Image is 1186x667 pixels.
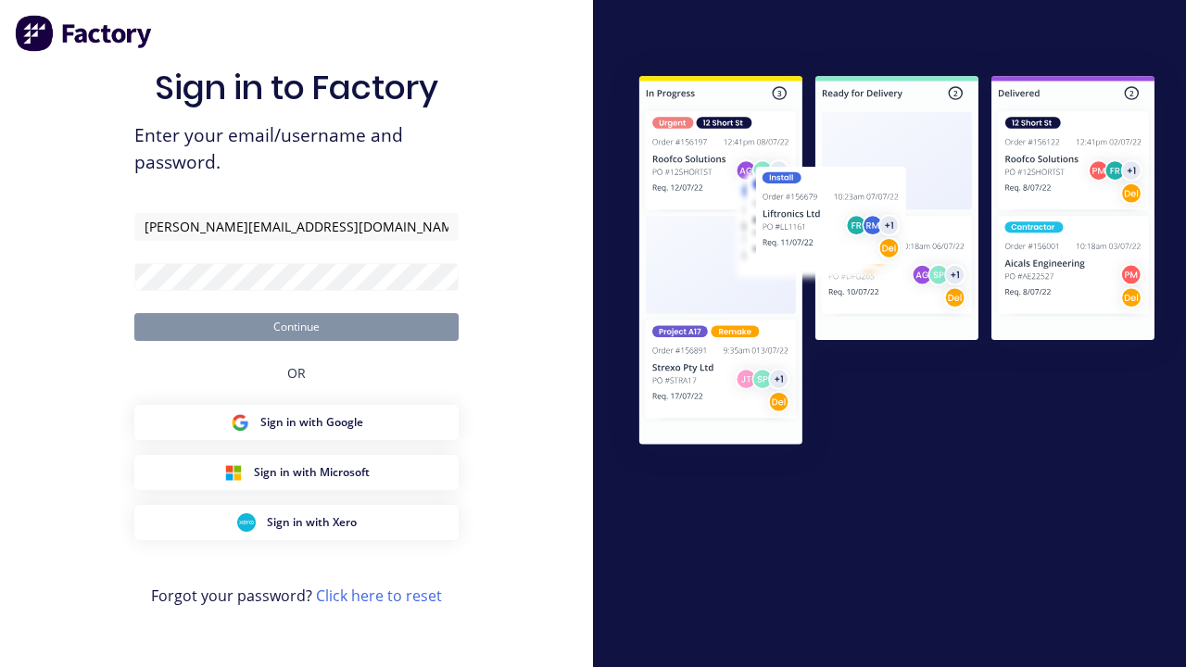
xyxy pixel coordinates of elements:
a: Click here to reset [316,585,442,606]
input: Email/Username [134,213,459,241]
img: Factory [15,15,154,52]
img: Xero Sign in [237,513,256,532]
span: Enter your email/username and password. [134,122,459,176]
h1: Sign in to Factory [155,68,438,107]
img: Sign in [608,47,1186,478]
button: Google Sign inSign in with Google [134,405,459,440]
div: OR [287,341,306,405]
span: Sign in with Google [260,414,363,431]
button: Microsoft Sign inSign in with Microsoft [134,455,459,490]
button: Xero Sign inSign in with Xero [134,505,459,540]
button: Continue [134,313,459,341]
span: Sign in with Xero [267,514,357,531]
span: Sign in with Microsoft [254,464,370,481]
span: Forgot your password? [151,585,442,607]
img: Microsoft Sign in [224,463,243,482]
img: Google Sign in [231,413,249,432]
